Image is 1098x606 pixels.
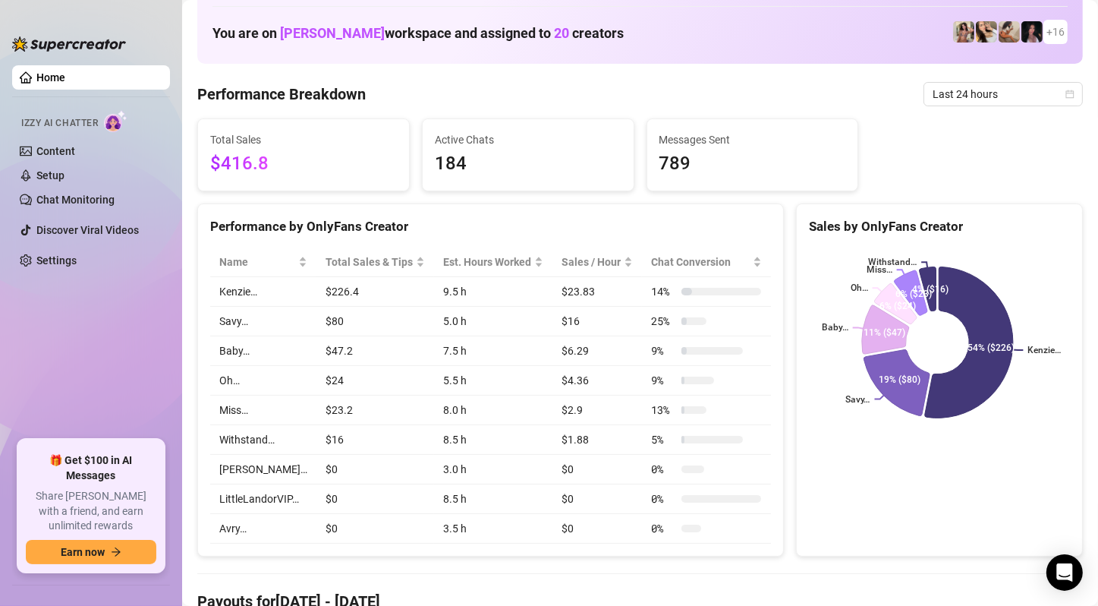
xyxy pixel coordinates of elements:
td: 9.5 h [434,277,552,307]
td: $24 [316,366,434,396]
td: 7.5 h [434,336,552,366]
td: $47.2 [316,336,434,366]
td: $0 [552,455,642,484]
a: Chat Monitoring [36,194,115,206]
h1: You are on workspace and assigned to creators [212,25,624,42]
td: 5.0 h [434,307,552,336]
a: Content [36,145,75,157]
div: Open Intercom Messenger [1046,554,1083,591]
td: $23.2 [316,396,434,425]
td: $1.88 [552,425,642,455]
span: + 16 [1046,24,1065,40]
span: 9 % [651,372,675,389]
span: 5 % [651,431,675,448]
td: $4.36 [552,366,642,396]
text: Oh… [850,283,867,294]
span: Messages Sent [659,131,846,148]
td: $226.4 [316,277,434,307]
td: $0 [552,484,642,514]
td: Oh… [210,366,316,396]
img: logo-BBDzfeDw.svg [12,36,126,52]
img: Avry (@avryjennerfree) [976,21,997,43]
span: 13 % [651,402,675,418]
span: Share [PERSON_NAME] with a friend, and earn unlimited rewards [26,489,156,534]
span: arrow-right [111,547,121,557]
span: 0 % [651,461,675,478]
span: Name [219,254,295,270]
text: Baby… [821,323,848,333]
div: Sales by OnlyFans Creator [809,216,1070,237]
a: Discover Viral Videos [36,224,139,236]
div: Performance by OnlyFans Creator [210,216,771,237]
span: Izzy AI Chatter [21,116,98,131]
td: $0 [552,514,642,544]
span: 🎁 Get $100 in AI Messages [26,453,156,483]
span: Active Chats [435,131,621,148]
td: Savy… [210,307,316,336]
span: 14 % [651,283,675,300]
td: 3.5 h [434,514,552,544]
text: Savy… [845,394,870,405]
span: Total Sales [210,131,397,148]
td: [PERSON_NAME]… [210,455,316,484]
td: Kenzie… [210,277,316,307]
a: Settings [36,254,77,267]
td: $16 [316,425,434,455]
text: Withstand… [868,257,917,268]
td: $23.83 [552,277,642,307]
td: LittleLandorVIP… [210,484,316,514]
span: 0 % [651,491,675,507]
span: 25 % [651,313,675,330]
td: Baby… [210,336,316,366]
th: Name [210,248,316,277]
img: Avry (@avryjennervip) [953,21,974,43]
a: Setup [36,169,64,181]
td: 8.5 h [434,425,552,455]
span: 184 [435,150,621,178]
td: $0 [316,455,434,484]
img: AI Chatter [104,110,127,132]
img: Baby (@babyyyybellaa) [1021,21,1043,43]
span: [PERSON_NAME] [280,25,385,41]
th: Sales / Hour [552,248,642,277]
button: Earn nowarrow-right [26,540,156,564]
td: $16 [552,307,642,336]
span: 20 [554,25,569,41]
span: 789 [659,150,846,178]
span: $416.8 [210,150,397,178]
td: $80 [316,307,434,336]
span: Total Sales & Tips [326,254,413,270]
td: 5.5 h [434,366,552,396]
span: Earn now [61,546,105,558]
span: 0 % [651,520,675,537]
span: 9 % [651,342,675,359]
th: Chat Conversion [642,248,770,277]
td: $0 [316,514,434,544]
td: Avry… [210,514,316,544]
td: $6.29 [552,336,642,366]
td: $2.9 [552,396,642,425]
span: Sales / Hour [562,254,621,270]
img: Kayla (@kaylathaylababy) [999,21,1020,43]
td: 8.5 h [434,484,552,514]
td: Withstand… [210,425,316,455]
span: Last 24 hours [933,83,1074,106]
h4: Performance Breakdown [197,84,366,105]
text: Miss… [866,264,892,275]
span: Chat Conversion [651,254,749,270]
td: 8.0 h [434,396,552,425]
a: Home [36,71,65,84]
span: calendar [1065,90,1074,99]
text: Kenzie… [1027,345,1061,355]
td: $0 [316,484,434,514]
div: Est. Hours Worked [443,254,531,270]
td: Miss… [210,396,316,425]
td: 3.0 h [434,455,552,484]
th: Total Sales & Tips [316,248,434,277]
